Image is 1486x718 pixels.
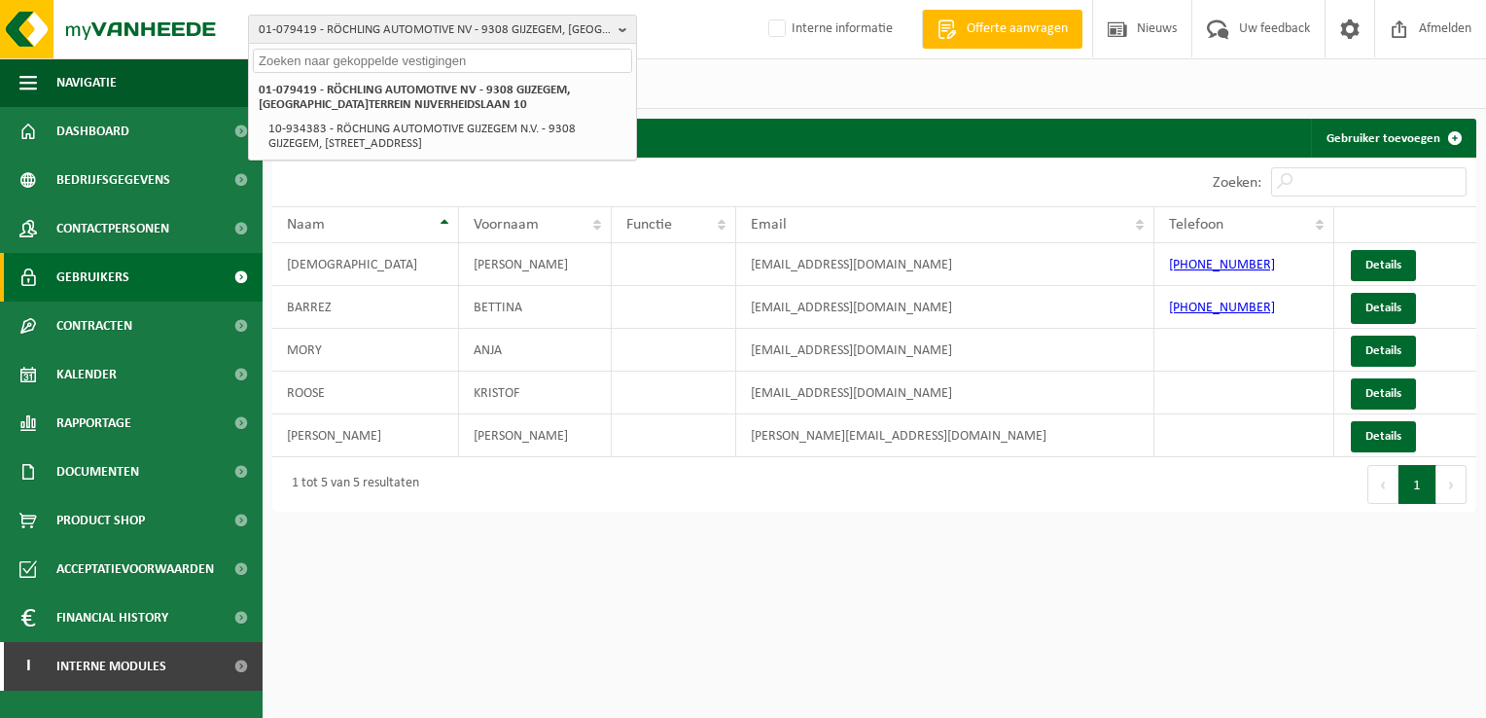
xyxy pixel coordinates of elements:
span: Voornaam [474,217,539,233]
td: ANJA [459,329,611,372]
span: Financial History [56,593,168,642]
td: [PERSON_NAME] [459,414,611,457]
span: Email [751,217,787,233]
label: Zoeken: [1213,175,1261,191]
a: Details [1351,378,1416,410]
span: Rapportage [56,399,131,448]
a: Details [1351,250,1416,281]
a: [PHONE_NUMBER] [1169,301,1275,315]
td: [EMAIL_ADDRESS][DOMAIN_NAME] [736,243,1154,286]
td: [PERSON_NAME][EMAIL_ADDRESS][DOMAIN_NAME] [736,414,1154,457]
span: Dashboard [56,107,129,156]
td: [EMAIL_ADDRESS][DOMAIN_NAME] [736,372,1154,414]
span: 01-079419 - RÖCHLING AUTOMOTIVE NV - 9308 GIJZEGEM, [GEOGRAPHIC_DATA]TERREIN NIJVERHEIDSLAAN 10 [259,16,611,45]
td: MORY [272,329,459,372]
a: [PHONE_NUMBER] [1169,258,1275,272]
span: Bedrijfsgegevens [56,156,170,204]
td: [PERSON_NAME] [272,414,459,457]
td: [EMAIL_ADDRESS][DOMAIN_NAME] [736,329,1154,372]
td: BETTINA [459,286,611,329]
button: Previous [1367,465,1398,504]
span: I [19,642,37,691]
label: Interne informatie [764,15,893,44]
td: [PERSON_NAME] [459,243,611,286]
button: 1 [1398,465,1436,504]
span: Telefoon [1169,217,1223,233]
a: Offerte aanvragen [922,10,1082,49]
td: ROOSE [272,372,459,414]
span: Contracten [56,302,132,350]
span: Naam [287,217,325,233]
button: Next [1436,465,1467,504]
li: 10-934383 - RÖCHLING AUTOMOTIVE GIJZEGEM N.V. - 9308 GIJZEGEM, [STREET_ADDRESS] [263,117,632,156]
td: KRISTOF [459,372,611,414]
span: Contactpersonen [56,204,169,253]
input: Zoeken naar gekoppelde vestigingen [253,49,632,73]
span: Functie [626,217,672,233]
span: Product Shop [56,496,145,545]
button: 01-079419 - RÖCHLING AUTOMOTIVE NV - 9308 GIJZEGEM, [GEOGRAPHIC_DATA]TERREIN NIJVERHEIDSLAAN 10 [248,15,637,44]
div: 1 tot 5 van 5 resultaten [282,467,419,502]
a: Details [1351,336,1416,367]
a: Gebruiker toevoegen [1311,119,1474,158]
span: Documenten [56,448,139,496]
span: Gebruikers [56,253,129,302]
td: BARREZ [272,286,459,329]
a: Details [1351,421,1416,452]
td: [DEMOGRAPHIC_DATA] [272,243,459,286]
span: Kalender [56,350,117,399]
span: Offerte aanvragen [962,19,1073,39]
td: [EMAIL_ADDRESS][DOMAIN_NAME] [736,286,1154,329]
strong: 01-079419 - RÖCHLING AUTOMOTIVE NV - 9308 GIJZEGEM, [GEOGRAPHIC_DATA]TERREIN NIJVERHEIDSLAAN 10 [259,84,570,111]
span: Navigatie [56,58,117,107]
a: Details [1351,293,1416,324]
span: Interne modules [56,642,166,691]
span: Acceptatievoorwaarden [56,545,214,593]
